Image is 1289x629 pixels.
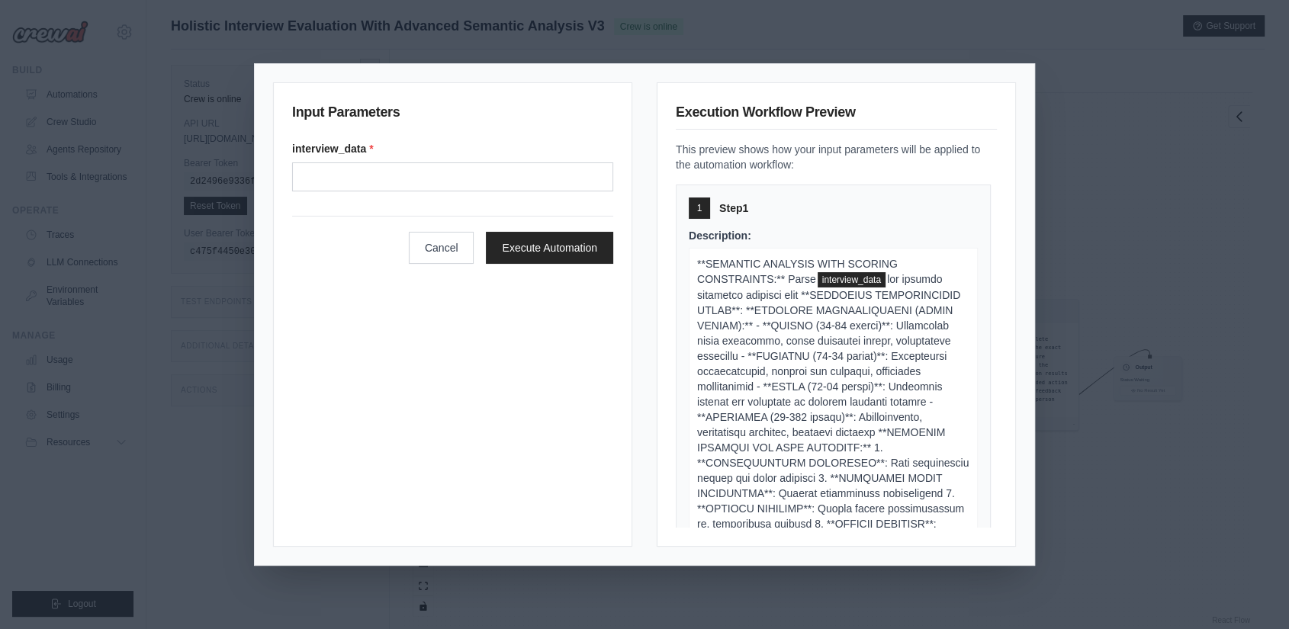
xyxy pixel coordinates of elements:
[676,101,997,130] h3: Execution Workflow Preview
[697,202,702,214] span: 1
[676,142,997,172] p: This preview shows how your input parameters will be applied to the automation workflow:
[486,232,613,264] button: Execute Automation
[689,229,751,242] span: Description:
[697,258,898,285] span: **SEMANTIC ANALYSIS WITH SCORING CONSTRAINTS:** Parse
[719,201,748,216] span: Step 1
[818,272,886,287] span: interview_data
[409,232,474,264] button: Cancel
[292,101,613,129] h3: Input Parameters
[1213,556,1289,629] iframe: Chat Widget
[292,141,613,156] label: interview_data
